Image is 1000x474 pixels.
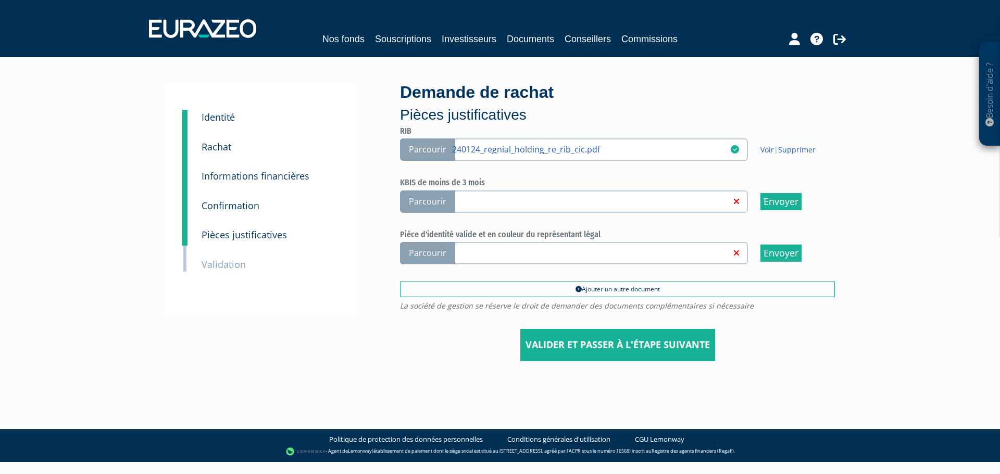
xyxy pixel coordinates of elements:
[202,111,235,123] small: Identité
[400,138,455,161] span: Parcourir
[760,145,816,155] span: |
[202,199,259,212] small: Confirmation
[442,32,496,46] a: Investisseurs
[565,32,611,46] a: Conseillers
[652,447,734,454] a: Registre des agents financiers (Regafi)
[400,230,835,239] h6: Pièce d'identité valide et en couleur du représentant légal
[452,144,730,154] a: 240124_regnial_holding_re_rib_cic.pdf
[329,434,483,444] a: Politique de protection des données personnelles
[149,19,256,38] img: 1732889491-logotype_eurazeo_blanc_rvb.png
[760,193,802,210] input: Envoyer
[984,47,996,141] p: Besoin d'aide ?
[520,329,715,361] input: Valider et passer à l'étape suivante
[375,32,431,46] a: Souscriptions
[400,105,835,125] p: Pièces justificatives
[400,302,835,310] span: La société de gestion se réserve le droit de demander des documents complémentaires si nécessaire
[400,281,835,297] a: Ajouter un autre document
[400,178,835,187] h6: KBIS de moins de 3 mois
[400,126,835,136] h6: RIB
[778,145,816,155] a: Supprimer
[400,81,835,125] div: Demande de rachat
[182,184,187,216] a: 3
[400,190,455,213] span: Parcourir
[507,434,610,444] a: Conditions générales d'utilisation
[10,446,990,457] div: - Agent de (établissement de paiement dont le siège social est situé au [STREET_ADDRESS], agréé p...
[182,213,187,246] a: 4
[182,125,187,158] a: 2
[507,32,554,46] a: Documents
[202,228,287,241] small: Pièces justificatives
[202,140,231,153] small: Rachat
[635,434,684,444] a: CGU Lemonway
[621,32,678,46] a: Commissions
[202,170,309,182] small: Informations financières
[182,110,187,131] a: 1
[760,145,774,155] a: Voir
[348,447,372,454] a: Lemonway
[286,446,326,457] img: logo-lemonway.png
[400,242,455,264] span: Parcourir
[202,258,246,271] small: Validation
[322,32,365,46] a: Nos fonds
[731,145,739,153] i: 13/10/2025 12:27
[182,155,187,187] a: 3
[760,245,802,262] input: Envoyer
